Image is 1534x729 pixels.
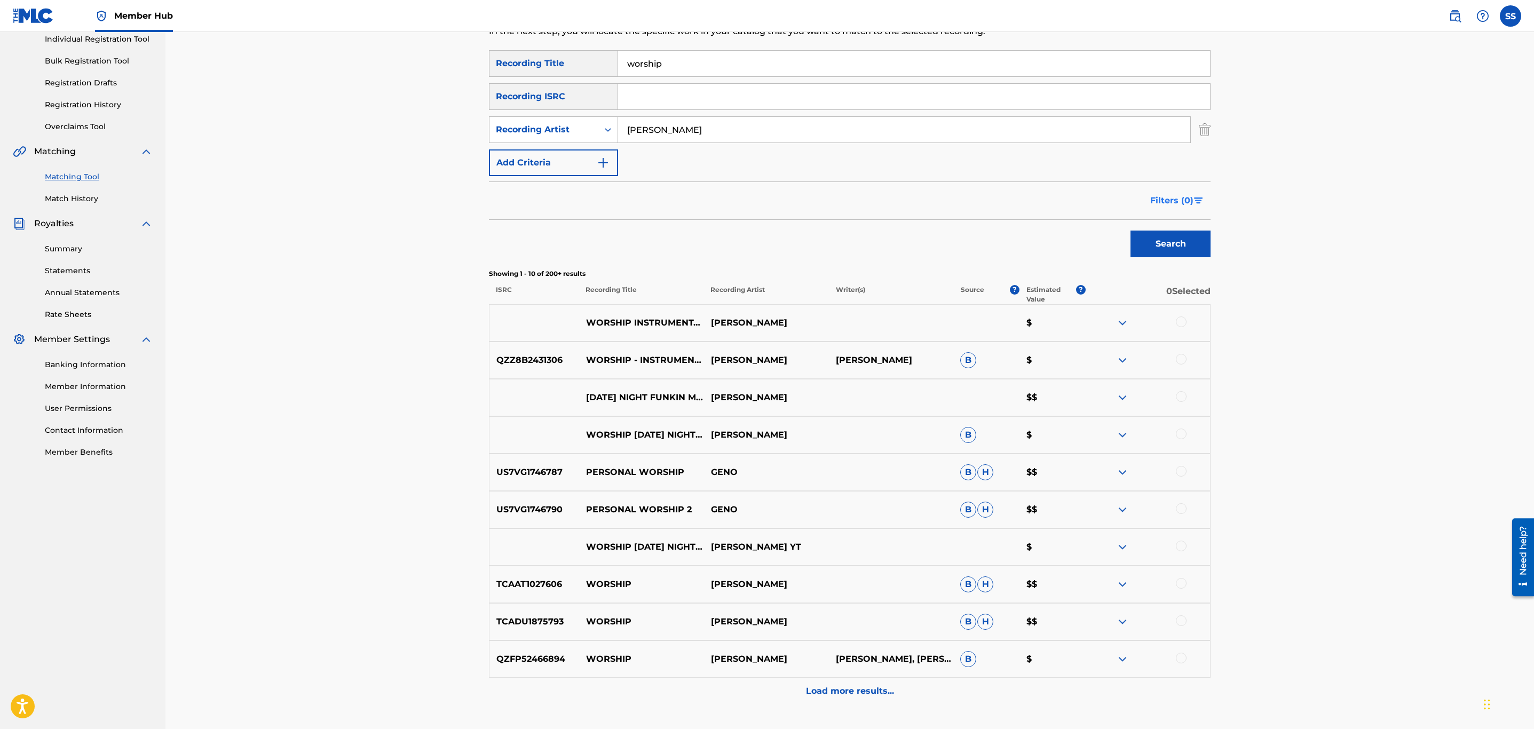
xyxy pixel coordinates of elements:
[961,285,984,304] p: Source
[960,502,976,518] span: B
[703,503,828,516] p: GENO
[703,578,828,591] p: [PERSON_NAME]
[1116,578,1129,591] img: expand
[977,502,993,518] span: H
[45,193,153,204] a: Match History
[579,429,704,441] p: WORSHIP [DATE] NIGHT FUNKIN MID FIGHT MASSES OST
[489,269,1211,279] p: Showing 1 - 10 of 200+ results
[579,466,704,479] p: PERSONAL WORSHIP
[1116,653,1129,665] img: expand
[1019,466,1086,479] p: $$
[45,77,153,89] a: Registration Drafts
[489,354,579,367] p: QZZ8B2431306
[1019,391,1086,404] p: $$
[45,403,153,414] a: User Permissions
[489,578,579,591] p: TCAAT1027606
[45,34,153,45] a: Individual Registration Tool
[1116,541,1129,553] img: expand
[703,615,828,628] p: [PERSON_NAME]
[977,576,993,592] span: H
[1019,615,1086,628] p: $$
[1019,653,1086,665] p: $
[1116,615,1129,628] img: expand
[13,145,26,158] img: Matching
[140,145,153,158] img: expand
[1500,5,1521,27] div: User Menu
[13,8,54,23] img: MLC Logo
[1076,285,1086,295] span: ?
[1472,5,1493,27] div: Help
[489,653,579,665] p: QZFP52466894
[960,614,976,630] span: B
[1504,514,1534,600] iframe: Resource Center
[1019,578,1086,591] p: $$
[1116,354,1129,367] img: expand
[1019,429,1086,441] p: $
[1150,194,1193,207] span: Filters ( 0 )
[1194,197,1203,204] img: filter
[828,354,953,367] p: [PERSON_NAME]
[579,285,703,304] p: Recording Title
[703,354,828,367] p: [PERSON_NAME]
[703,653,828,665] p: [PERSON_NAME]
[579,653,704,665] p: WORSHIP
[45,243,153,255] a: Summary
[489,503,579,516] p: US7VG1746790
[703,316,828,329] p: [PERSON_NAME]
[1019,316,1086,329] p: $
[1444,5,1466,27] a: Public Search
[489,615,579,628] p: TCADU1875793
[13,217,26,230] img: Royalties
[579,354,704,367] p: WORSHIP - INSTRUMENTAL
[13,333,26,346] img: Member Settings
[1086,285,1211,304] p: 0 Selected
[1026,285,1076,304] p: Estimated Value
[1019,541,1086,553] p: $
[597,156,610,169] img: 9d2ae6d4665cec9f34b9.svg
[45,447,153,458] a: Member Benefits
[828,285,953,304] p: Writer(s)
[1010,285,1019,295] span: ?
[45,359,153,370] a: Banking Information
[579,541,704,553] p: WORSHIP [DATE] NIGHT FUNKIN MID FIGHT MASSES OST
[806,685,894,698] p: Load more results...
[579,615,704,628] p: WORSHIP
[1481,678,1534,729] iframe: Chat Widget
[489,50,1211,263] form: Search Form
[45,265,153,276] a: Statements
[960,651,976,667] span: B
[960,352,976,368] span: B
[1199,116,1211,143] img: Delete Criterion
[703,466,828,479] p: GENO
[34,333,110,346] span: Member Settings
[489,149,618,176] button: Add Criteria
[960,427,976,443] span: B
[1476,10,1489,22] img: help
[579,503,704,516] p: PERSONAL WORSHIP 2
[34,145,76,158] span: Matching
[140,217,153,230] img: expand
[489,285,579,304] p: ISRC
[579,316,704,329] p: WORSHIP INSTRUMENTAL
[45,287,153,298] a: Annual Statements
[1449,10,1461,22] img: search
[45,309,153,320] a: Rate Sheets
[1116,391,1129,404] img: expand
[34,217,74,230] span: Royalties
[828,653,953,665] p: [PERSON_NAME], [PERSON_NAME]
[1116,466,1129,479] img: expand
[1130,231,1211,257] button: Search
[1116,503,1129,516] img: expand
[1019,354,1086,367] p: $
[114,10,173,22] span: Member Hub
[1116,316,1129,329] img: expand
[45,425,153,436] a: Contact Information
[1144,187,1211,214] button: Filters (0)
[45,381,153,392] a: Member Information
[140,333,153,346] img: expand
[579,578,704,591] p: WORSHIP
[1484,688,1490,720] div: Drag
